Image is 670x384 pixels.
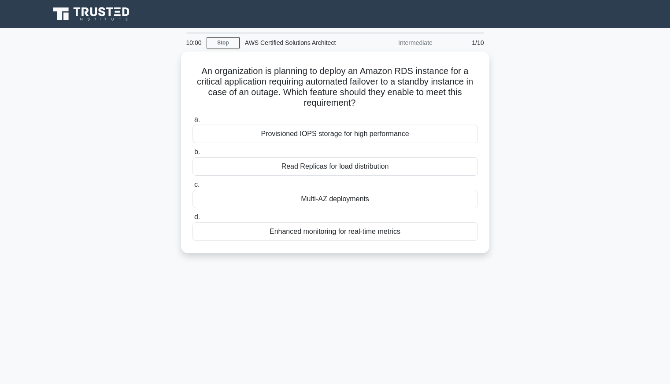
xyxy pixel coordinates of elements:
[361,34,438,52] div: Intermediate
[194,181,200,188] span: c.
[194,213,200,221] span: d.
[192,222,478,241] div: Enhanced monitoring for real-time metrics
[192,157,478,176] div: Read Replicas for load distribution
[192,66,479,109] h5: An organization is planning to deploy an Amazon RDS instance for a critical application requiring...
[194,115,200,123] span: a.
[207,37,240,48] a: Stop
[181,34,207,52] div: 10:00
[192,190,478,208] div: Multi-AZ deployments
[240,34,361,52] div: AWS Certified Solutions Architect
[192,125,478,143] div: Provisioned IOPS storage for high performance
[438,34,489,52] div: 1/10
[194,148,200,155] span: b.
